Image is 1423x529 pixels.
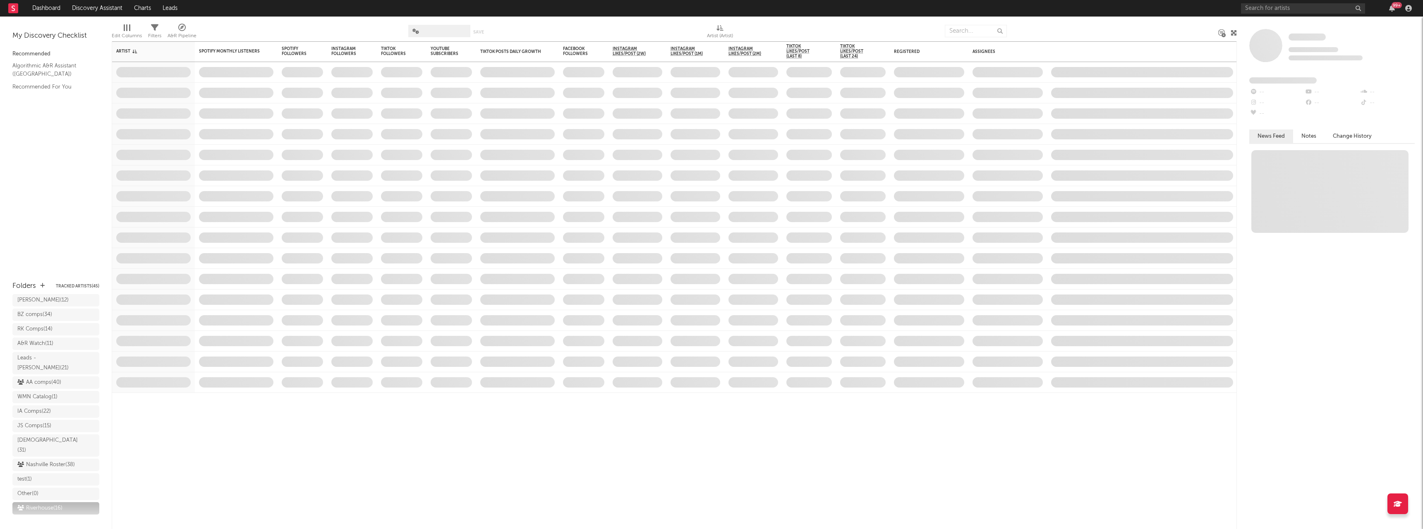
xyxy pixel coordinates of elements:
a: Algorithmic A&R Assistant ([GEOGRAPHIC_DATA]) [12,61,91,78]
div: BZ comps ( 34 ) [17,310,52,320]
span: Some Artist [1289,34,1326,41]
span: Instagram Likes/Post (2m) [728,46,766,56]
div: Assignees [973,49,1030,54]
a: Riverhouse(16) [12,502,99,515]
div: Artist (Artist) [707,31,733,41]
button: News Feed [1249,129,1293,143]
div: Leads - [PERSON_NAME] ( 21 ) [17,353,76,373]
div: Artist (Artist) [707,21,733,45]
a: Recommended For You [12,82,91,91]
div: YouTube Subscribers [431,46,460,56]
div: Registered [894,49,944,54]
div: -- [1360,98,1415,108]
a: [PERSON_NAME](12) [12,294,99,306]
div: Other ( 0 ) [17,489,38,499]
div: Edit Columns [112,31,142,41]
div: Spotify Followers [282,46,311,56]
div: TikTok Posts Daily Growth [480,49,542,54]
span: Fans Added by Platform [1249,77,1317,84]
div: Riverhouse ( 16 ) [17,503,62,513]
div: A&R Pipeline [168,21,196,45]
div: JS Comps ( 15 ) [17,421,51,431]
a: Nashville Roster(38) [12,459,99,471]
div: Filters [148,21,161,45]
a: Other(0) [12,488,99,500]
div: -- [1360,87,1415,98]
div: A&R Watch ( 11 ) [17,339,53,349]
div: IA Comps ( 22 ) [17,407,51,416]
div: [DEMOGRAPHIC_DATA] ( 31 ) [17,436,78,455]
span: Instagram Likes/Post (1m) [671,46,708,56]
span: TikTok Likes/Post (last 8) [786,44,819,59]
div: -- [1304,87,1359,98]
div: My Discovery Checklist [12,31,99,41]
button: Tracked Artists(45) [56,284,99,288]
div: Recommended [12,49,99,59]
a: A&R Watch(11) [12,338,99,350]
div: -- [1249,87,1304,98]
div: Artist [116,49,178,54]
div: RK Comps ( 14 ) [17,324,53,334]
button: 99+ [1389,5,1395,12]
div: Edit Columns [112,21,142,45]
span: Instagram Likes/Post (2w) [613,46,650,56]
div: WMN Catalog ( 1 ) [17,392,57,402]
button: Change History [1325,129,1380,143]
input: Search... [945,25,1007,37]
button: Save [473,30,484,34]
div: Instagram Followers [331,46,360,56]
a: Leads - [PERSON_NAME](21) [12,352,99,374]
div: Facebook Followers [563,46,592,56]
div: A&R Pipeline [168,31,196,41]
a: BZ comps(34) [12,309,99,321]
div: Folders [12,281,36,291]
div: TikTok Followers [381,46,410,56]
div: AA comps ( 40 ) [17,378,61,388]
div: Filters [148,31,161,41]
a: [DEMOGRAPHIC_DATA](31) [12,434,99,457]
div: [PERSON_NAME] ( 12 ) [17,295,69,305]
input: Search for artists [1241,3,1365,14]
div: test ( 1 ) [17,474,32,484]
a: test(1) [12,473,99,486]
a: IA Comps(22) [12,405,99,418]
button: Notes [1293,129,1325,143]
a: RK Comps(14) [12,323,99,335]
div: -- [1304,98,1359,108]
div: Nashville Roster ( 38 ) [17,460,75,470]
a: WMN Catalog(1) [12,391,99,403]
a: Some Artist [1289,33,1326,41]
span: Tracking Since: [DATE] [1289,47,1338,52]
div: Spotify Monthly Listeners [199,49,261,54]
span: TikTok Likes/Post (last 24) [840,44,873,59]
div: -- [1249,108,1304,119]
div: 99 + [1392,2,1402,8]
span: 0 fans last week [1289,55,1363,60]
a: AA comps(40) [12,376,99,389]
div: -- [1249,98,1304,108]
a: JS Comps(15) [12,420,99,432]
